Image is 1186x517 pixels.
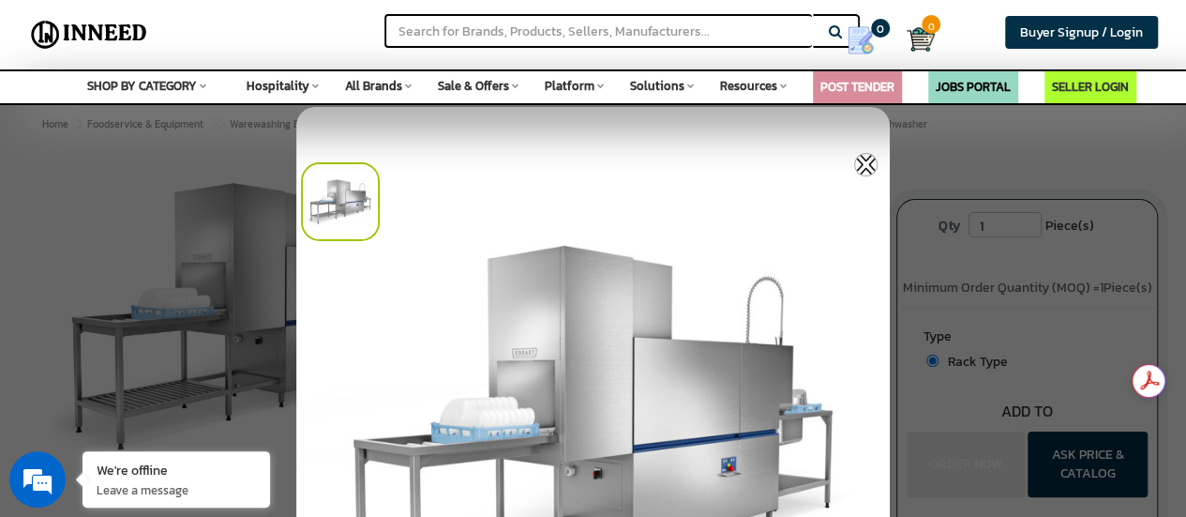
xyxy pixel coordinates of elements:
[275,395,340,420] em: Submit
[854,153,878,176] img: inneed-close-icon.png
[97,461,256,479] div: We're offline
[907,25,935,53] img: Cart
[98,105,315,129] div: Leave a message
[720,77,777,95] span: Resources
[25,11,153,58] img: Inneed.Market
[147,309,238,322] em: Driven by SalesIQ
[1052,78,1129,96] a: SELLER LOGIN
[936,78,1011,96] a: JOBS PORTAL
[829,19,906,62] a: my Quotes 0
[39,144,327,334] span: We are offline. Please leave us a message.
[871,19,890,38] span: 0
[32,113,79,123] img: logo_Zg8I0qSkbAqR2WFHt3p6CTuqpyXMFPubPcD2OT02zFN43Cy9FUNNG3NEPhM_Q1qe_.png
[301,162,380,241] img: 75530-cart_default.jpg
[345,77,402,95] span: All Brands
[847,26,875,54] img: Show My Quotes
[820,78,894,96] a: POST TENDER
[907,19,919,60] a: Cart 0
[97,481,256,498] p: Leave a message
[129,310,143,321] img: salesiqlogo_leal7QplfZFryJ6FIlVepeu7OftD7mt8q6exU6-34PB8prfIgodN67KcxXM9Y7JQ_.png
[247,77,309,95] span: Hospitality
[87,77,197,95] span: SHOP BY CATEGORY
[384,14,812,48] input: Search for Brands, Products, Sellers, Manufacturers...
[308,9,353,54] div: Minimize live chat window
[922,15,940,34] span: 0
[545,77,594,95] span: Platform
[9,329,357,395] textarea: Type your message and click 'Submit'
[1005,16,1158,49] a: Buyer Signup / Login
[630,77,684,95] span: Solutions
[438,77,509,95] span: Sale & Offers
[1020,23,1143,42] span: Buyer Signup / Login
